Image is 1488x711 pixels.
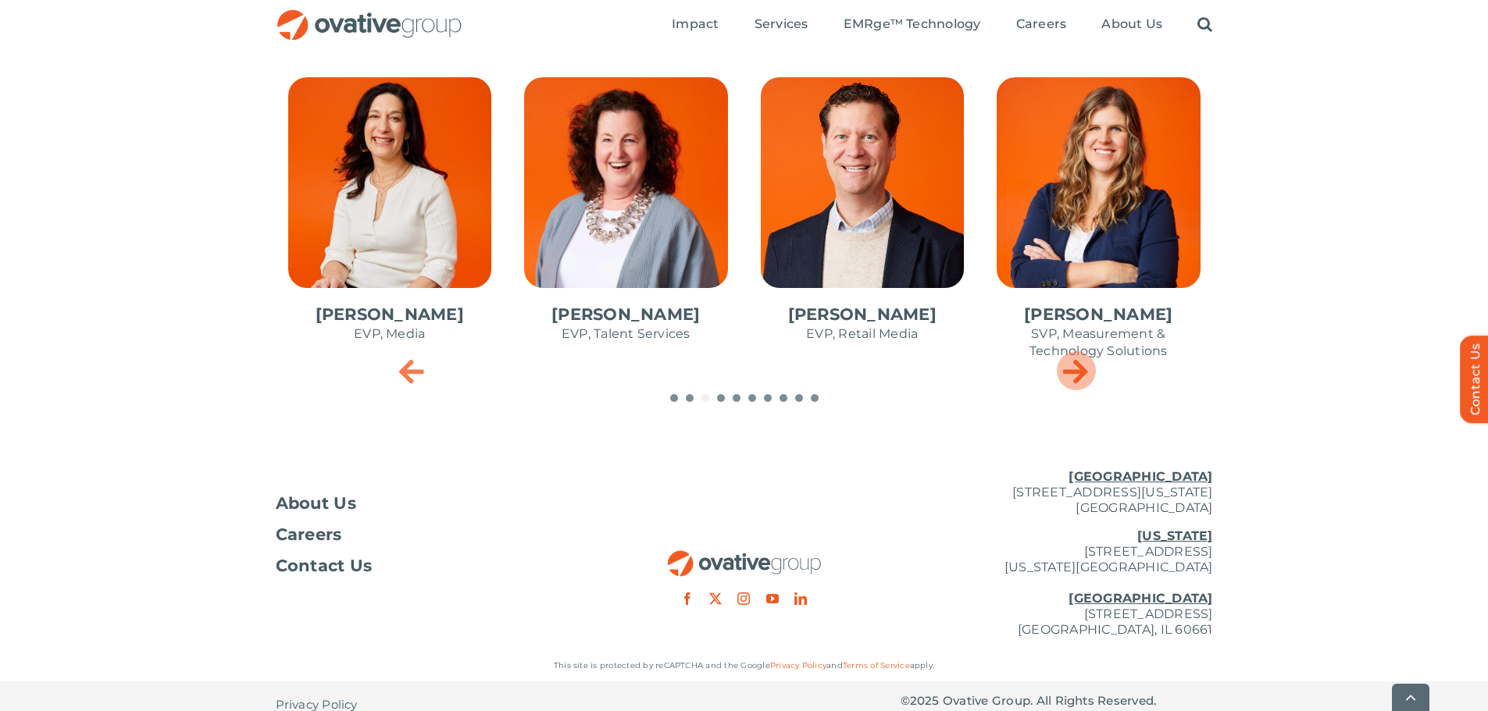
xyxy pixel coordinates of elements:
[844,16,981,32] span: EMRge™ Technology
[276,658,1213,674] p: This site is protected by reCAPTCHA and the Google and apply.
[276,527,342,542] span: Careers
[717,394,725,402] span: Go to slide 4
[666,549,823,563] a: OG_Full_horizontal_RGB
[670,394,678,402] span: Go to slide 1
[780,394,787,402] span: Go to slide 8
[811,394,819,402] span: Go to slide 10
[737,592,750,605] a: instagram
[701,394,709,402] span: Go to slide 3
[1069,591,1212,606] u: [GEOGRAPHIC_DATA]
[766,592,779,605] a: youtube
[755,16,808,34] a: Services
[686,394,694,402] span: Go to slide 2
[681,592,694,605] a: facebook
[748,65,977,371] div: 5 / 10
[276,8,463,23] a: OG_Full_horizontal_RGB
[1016,16,1067,32] span: Careers
[276,558,588,574] a: Contact Us
[1137,528,1212,543] u: [US_STATE]
[984,65,1213,388] div: 6 / 10
[844,16,981,34] a: EMRge™ Technology
[795,394,803,402] span: Go to slide 9
[901,693,1213,709] p: © Ovative Group. All Rights Reserved.
[512,65,740,371] div: 4 / 10
[755,16,808,32] span: Services
[709,592,722,605] a: twitter
[1197,16,1212,34] a: Search
[276,496,357,511] span: About Us
[770,660,826,670] a: Privacy Policy
[276,65,505,371] div: 3 / 10
[901,528,1213,638] p: [STREET_ADDRESS] [US_STATE][GEOGRAPHIC_DATA] [STREET_ADDRESS] [GEOGRAPHIC_DATA], IL 60661
[843,660,910,670] a: Terms of Service
[1069,469,1212,484] u: [GEOGRAPHIC_DATA]
[672,16,719,32] span: Impact
[901,469,1213,516] p: [STREET_ADDRESS][US_STATE] [GEOGRAPHIC_DATA]
[276,496,588,574] nav: Footer Menu
[276,558,373,574] span: Contact Us
[910,693,940,708] span: 2025
[1101,16,1162,32] span: About Us
[733,394,740,402] span: Go to slide 5
[748,394,756,402] span: Go to slide 6
[1101,16,1162,34] a: About Us
[276,527,588,542] a: Careers
[1016,16,1067,34] a: Careers
[393,351,432,390] div: Previous slide
[1057,351,1096,390] div: Next slide
[794,592,807,605] a: linkedin
[764,394,772,402] span: Go to slide 7
[276,496,588,511] a: About Us
[672,16,719,34] a: Impact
